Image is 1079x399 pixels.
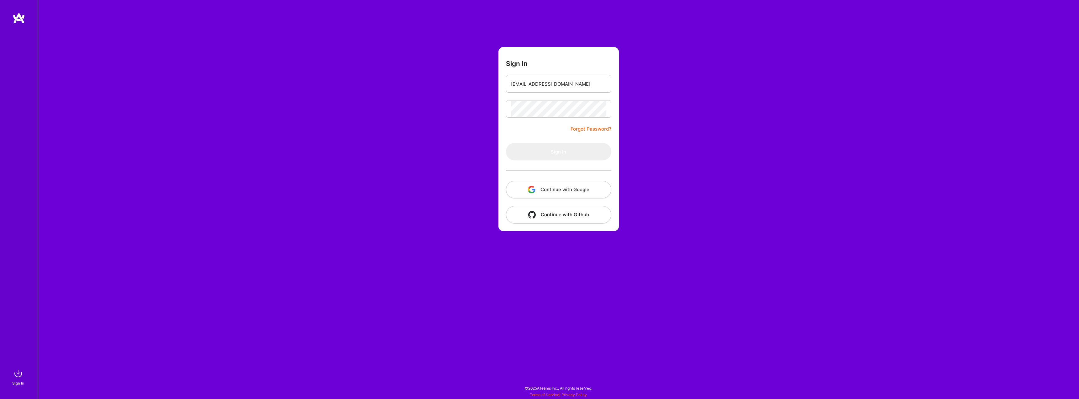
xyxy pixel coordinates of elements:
[511,76,606,92] input: Email...
[528,211,536,218] img: icon
[38,380,1079,396] div: © 2025 ATeams Inc., All rights reserved.
[12,380,24,386] div: Sign In
[530,392,559,397] a: Terms of Service
[571,125,611,133] a: Forgot Password?
[506,60,528,67] h3: Sign In
[506,181,611,198] button: Continue with Google
[530,392,587,397] span: |
[12,367,24,380] img: sign in
[506,206,611,224] button: Continue with Github
[528,186,535,193] img: icon
[13,13,25,24] img: logo
[561,392,587,397] a: Privacy Policy
[506,143,611,160] button: Sign In
[13,367,24,386] a: sign inSign In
